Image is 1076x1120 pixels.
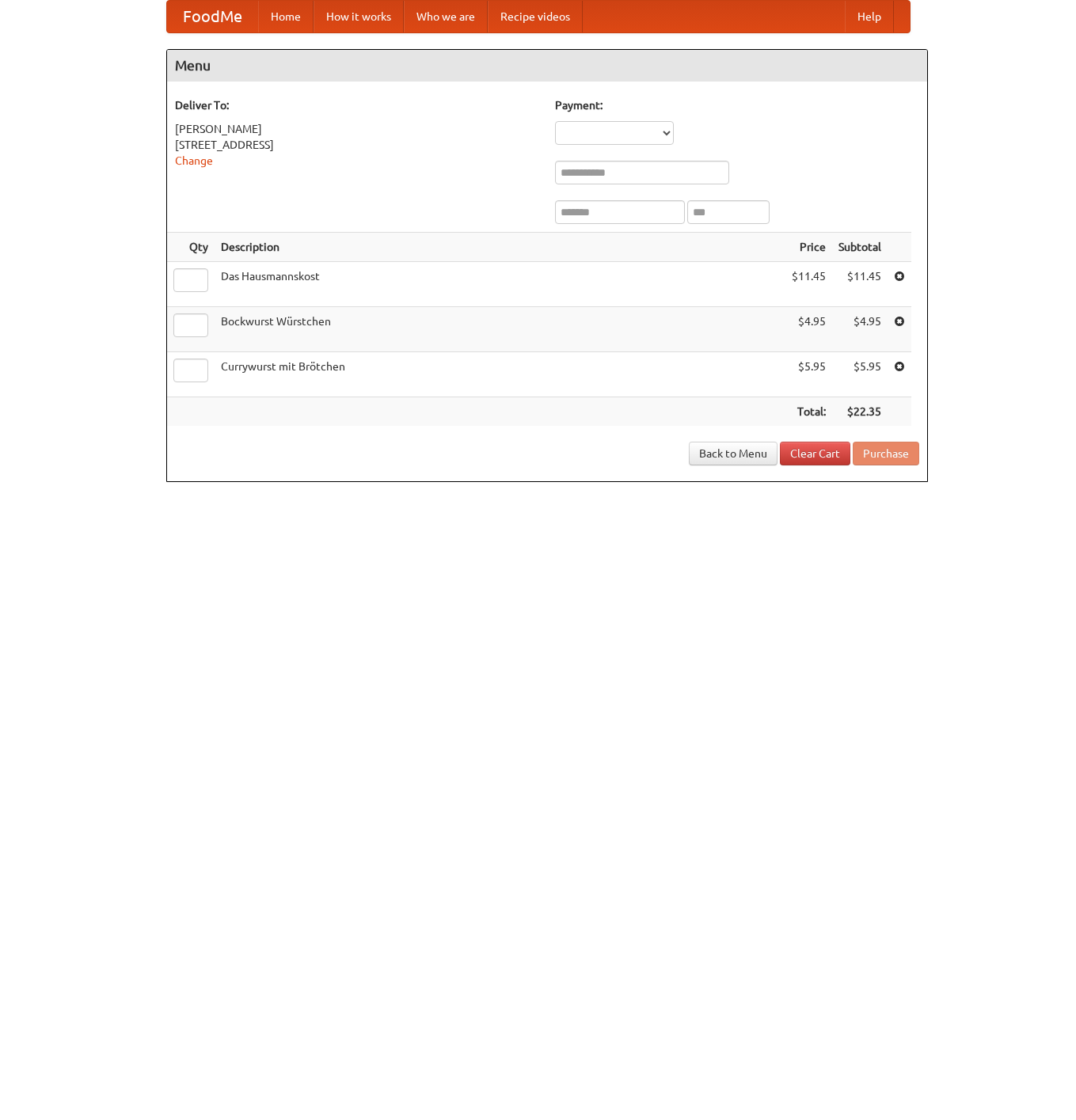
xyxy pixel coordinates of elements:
[175,121,539,137] div: [PERSON_NAME]
[215,262,785,307] td: Das Hausmannskost
[845,1,894,32] a: Help
[785,307,832,352] td: $4.95
[785,233,832,262] th: Price
[404,1,488,32] a: Who we are
[853,442,919,465] button: Purchase
[488,1,583,32] a: Recipe videos
[785,262,832,307] td: $11.45
[215,352,785,397] td: Currywurst mit Brötchen
[785,352,832,397] td: $5.95
[832,307,888,352] td: $4.95
[215,307,785,352] td: Bockwurst Würstchen
[832,397,888,427] th: $22.35
[167,50,927,82] h4: Menu
[314,1,404,32] a: How it works
[175,97,539,113] h5: Deliver To:
[780,442,850,465] a: Clear Cart
[689,442,778,465] a: Back to Menu
[832,233,888,262] th: Subtotal
[555,97,919,113] h5: Payment:
[832,262,888,307] td: $11.45
[832,352,888,397] td: $5.95
[785,397,832,427] th: Total:
[258,1,314,32] a: Home
[215,233,785,262] th: Description
[175,137,539,153] div: [STREET_ADDRESS]
[167,1,258,32] a: FoodMe
[167,233,215,262] th: Qty
[175,154,213,167] a: Change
